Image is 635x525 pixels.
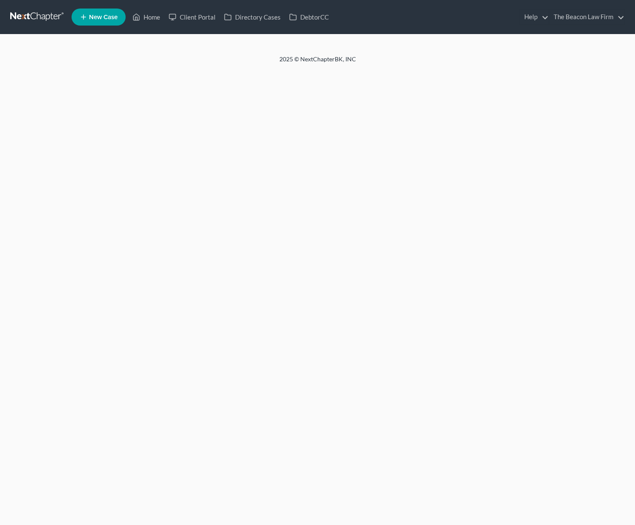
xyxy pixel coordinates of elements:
[128,9,164,25] a: Home
[285,9,333,25] a: DebtorCC
[164,9,220,25] a: Client Portal
[520,9,549,25] a: Help
[75,55,560,70] div: 2025 © NextChapterBK, INC
[549,9,624,25] a: The Beacon Law Firm
[220,9,285,25] a: Directory Cases
[72,9,126,26] new-legal-case-button: New Case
